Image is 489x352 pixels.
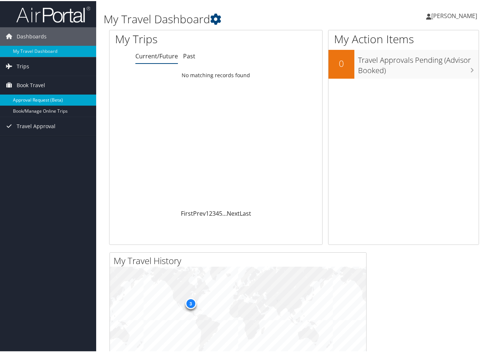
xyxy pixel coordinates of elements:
[115,30,228,46] h1: My Trips
[109,68,322,81] td: No matching records found
[181,208,193,216] a: First
[328,56,354,69] h2: 0
[183,51,195,59] a: Past
[216,208,219,216] a: 4
[222,208,227,216] span: …
[426,4,485,26] a: [PERSON_NAME]
[185,297,196,308] div: 3
[193,208,206,216] a: Prev
[17,75,45,93] span: Book Travel
[209,208,212,216] a: 2
[328,49,479,77] a: 0Travel Approvals Pending (Advisor Booked)
[240,208,251,216] a: Last
[16,5,90,22] img: airportal-logo.png
[227,208,240,216] a: Next
[17,26,47,45] span: Dashboards
[358,50,479,75] h3: Travel Approvals Pending (Advisor Booked)
[17,116,55,134] span: Travel Approval
[104,10,358,26] h1: My Travel Dashboard
[135,51,178,59] a: Current/Future
[206,208,209,216] a: 1
[17,56,29,75] span: Trips
[212,208,216,216] a: 3
[114,253,366,266] h2: My Travel History
[431,11,477,19] span: [PERSON_NAME]
[328,30,479,46] h1: My Action Items
[219,208,222,216] a: 5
